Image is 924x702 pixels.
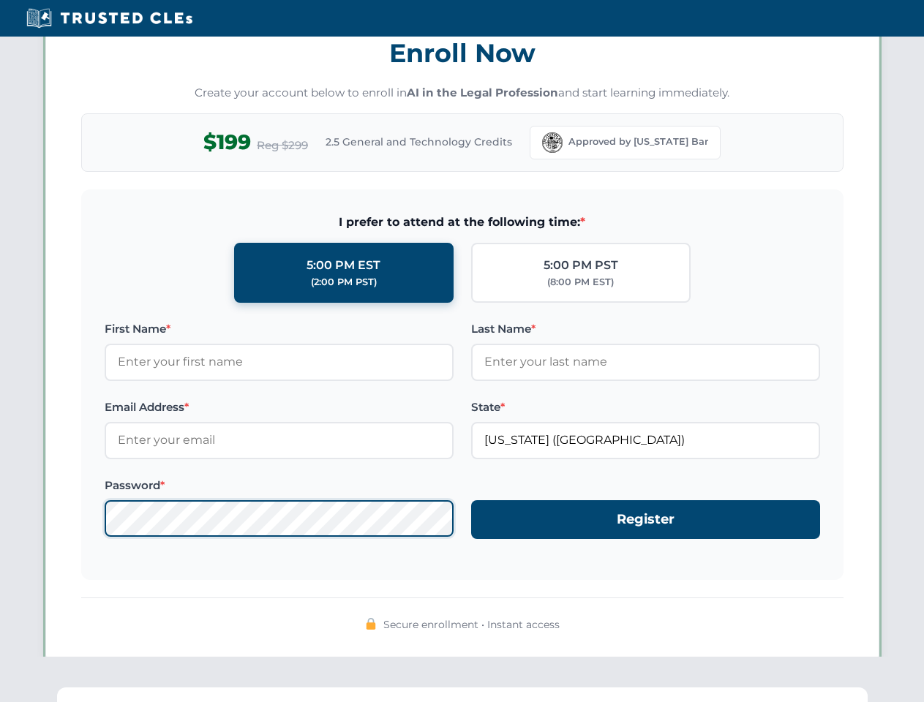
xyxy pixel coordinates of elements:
[407,86,558,99] strong: AI in the Legal Profession
[471,500,820,539] button: Register
[544,256,618,275] div: 5:00 PM PST
[81,85,844,102] p: Create your account below to enroll in and start learning immediately.
[257,137,308,154] span: Reg $299
[105,477,454,494] label: Password
[105,344,454,380] input: Enter your first name
[542,132,563,153] img: Florida Bar
[365,618,377,630] img: 🔒
[326,134,512,150] span: 2.5 General and Technology Credits
[81,30,844,76] h3: Enroll Now
[547,275,614,290] div: (8:00 PM EST)
[568,135,708,149] span: Approved by [US_STATE] Bar
[307,256,380,275] div: 5:00 PM EST
[105,213,820,232] span: I prefer to attend at the following time:
[311,275,377,290] div: (2:00 PM PST)
[105,422,454,458] input: Enter your email
[471,422,820,458] input: Florida (FL)
[471,320,820,338] label: Last Name
[105,399,454,416] label: Email Address
[471,344,820,380] input: Enter your last name
[105,320,454,338] label: First Name
[383,616,560,633] span: Secure enrollment • Instant access
[203,126,251,159] span: $199
[471,399,820,416] label: State
[22,7,197,29] img: Trusted CLEs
